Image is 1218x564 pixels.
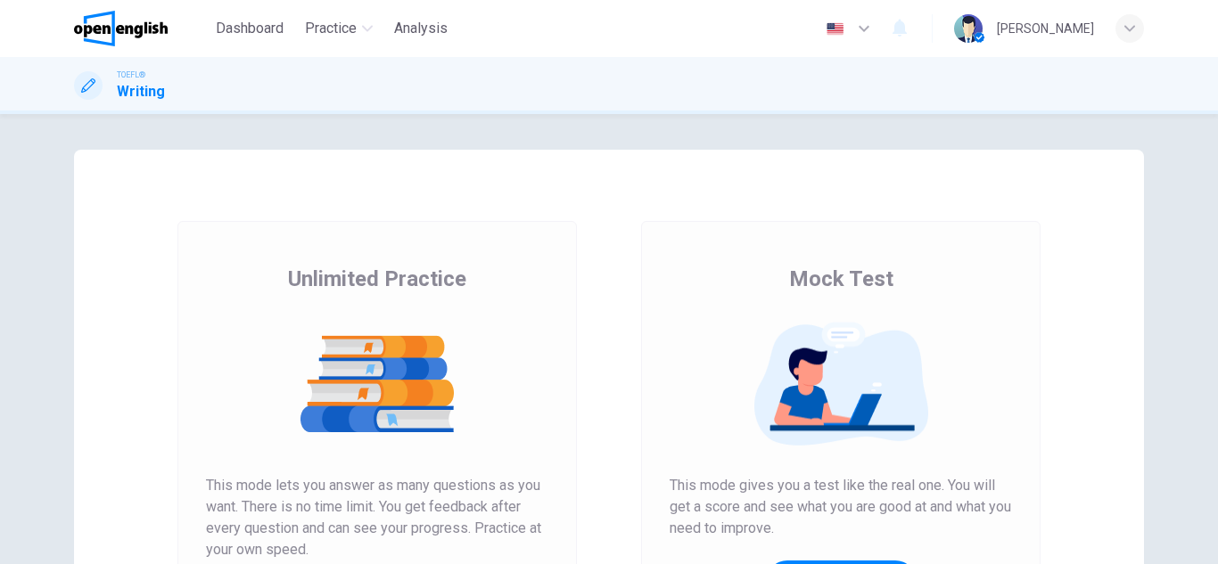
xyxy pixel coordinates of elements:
span: Mock Test [789,265,893,293]
img: en [824,22,846,36]
a: OpenEnglish logo [74,11,209,46]
span: Unlimited Practice [288,265,466,293]
button: Analysis [387,12,455,45]
span: Dashboard [216,18,284,39]
h1: Writing [117,81,165,102]
button: Dashboard [209,12,291,45]
button: Practice [298,12,380,45]
span: TOEFL® [117,69,145,81]
span: Practice [305,18,357,39]
img: OpenEnglish logo [74,11,168,46]
img: Profile picture [954,14,983,43]
span: This mode gives you a test like the real one. You will get a score and see what you are good at a... [670,475,1012,539]
div: [PERSON_NAME] [997,18,1094,39]
span: This mode lets you answer as many questions as you want. There is no time limit. You get feedback... [206,475,548,560]
span: Analysis [394,18,448,39]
